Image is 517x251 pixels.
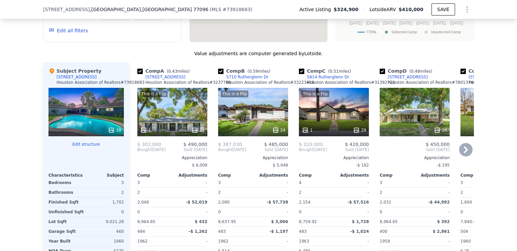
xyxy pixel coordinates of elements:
span: 0 [299,210,302,214]
button: Edit all filters [49,27,88,34]
span: 0 [137,210,140,214]
div: - [416,178,450,187]
span: 8,964.65 [380,219,398,224]
div: Comp C [299,68,354,74]
a: [STREET_ADDRESS] [137,74,185,80]
span: , [GEOGRAPHIC_DATA] [90,6,208,13]
div: Finished Sqft [48,198,85,207]
div: Comp [460,173,495,178]
div: Value adjustments are computer generated by Lotside . [43,50,474,57]
span: 0.48 [411,69,420,74]
div: This is a Flip [302,91,329,97]
div: [STREET_ADDRESS] [145,74,185,80]
div: - [416,207,450,217]
div: Adjustments [253,173,288,178]
div: Unfinished Sqft [48,207,85,217]
div: Houston Association of Realtors # 33223418 [226,80,314,85]
text: [DATE] [450,21,463,26]
div: - [335,188,369,197]
div: ( ) [210,6,252,13]
div: 1,702 [88,198,124,207]
div: [STREET_ADDRESS] [388,74,428,80]
span: -$ 57,516 [347,200,369,205]
div: Bathrooms [48,188,85,197]
div: - [174,237,207,246]
span: $ 3,006 [271,219,288,224]
div: Characteristics [48,173,86,178]
div: - [254,237,288,246]
div: 1963 [299,237,333,246]
span: 483 [299,229,307,234]
div: Houston Association of Realtors # 78013740 [388,80,476,85]
div: 1 [302,127,313,134]
div: 21 [192,127,205,134]
div: Garage Sqft [48,227,85,236]
span: 2,154 [299,200,310,205]
span: 504 [460,229,468,234]
span: 0.51 [330,69,339,74]
div: Subject [86,173,124,178]
div: 2 [460,188,494,197]
div: 1960 [88,237,124,246]
div: Appreciation [218,155,288,160]
span: 1,600 [460,200,472,205]
div: Houston Association of Realtors # 3237786 [145,80,231,85]
div: - [335,237,369,246]
span: Lotside ARV [370,6,399,13]
div: Comp A [137,68,192,74]
div: 2 [137,188,171,197]
span: $ 6,009 [192,163,207,168]
span: $ 387,030 [218,142,242,147]
div: - [416,237,450,246]
span: 8,637.95 [218,219,236,224]
a: 5614 Rutherglenn Dr [299,74,349,80]
span: 0 [460,210,463,214]
span: ( miles) [245,69,273,74]
span: 484 [137,229,145,234]
div: Comp [380,173,415,178]
div: [STREET_ADDRESS] [469,74,509,80]
text: [DATE] [366,21,379,26]
span: $324,900 [334,6,358,13]
span: $ 1,728 [352,219,369,224]
span: Sold [DATE] [246,147,288,152]
div: - [254,207,288,217]
div: 2 [88,188,124,197]
span: -$ 44,992 [428,200,450,205]
span: $ 302,000 [137,142,161,147]
span: $ 490,000 [183,142,207,147]
div: 9,021.28 [88,217,124,226]
a: [STREET_ADDRESS] [460,74,509,80]
div: 5614 Rutherglenn Dr [307,74,349,80]
span: ( miles) [325,69,354,74]
button: Edit structure [48,142,124,147]
div: Year Built [48,237,85,246]
span: $410,000 [399,7,423,12]
span: $ 5,948 [273,163,288,168]
div: 29 [108,127,121,134]
span: $ 420,000 [345,142,369,147]
span: 3 [460,180,463,185]
span: Bought [299,147,313,152]
text: Unselected Comp [431,30,461,34]
a: 5710 Rutherglenn Dr [218,74,269,80]
span: 483 [218,229,226,234]
span: -$ 1,024 [350,229,369,234]
span: -$ 52,019 [186,200,207,205]
div: Comp D [380,68,435,74]
span: 0 [218,210,221,214]
div: 1962 [137,237,171,246]
div: - [174,188,207,197]
div: Bedrooms [48,178,85,187]
div: 0 [88,207,124,217]
div: 460 [88,227,124,236]
span: 8,964.65 [137,219,155,224]
div: Adjustments [334,173,369,178]
div: 1 [140,127,151,134]
span: 7,840.80 [460,219,478,224]
div: - [254,178,288,187]
div: Houston Association of Realtors # 73918683 [57,80,144,85]
div: 1962 [218,237,252,246]
div: Subject Property [48,68,101,74]
div: 3 [88,178,124,187]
